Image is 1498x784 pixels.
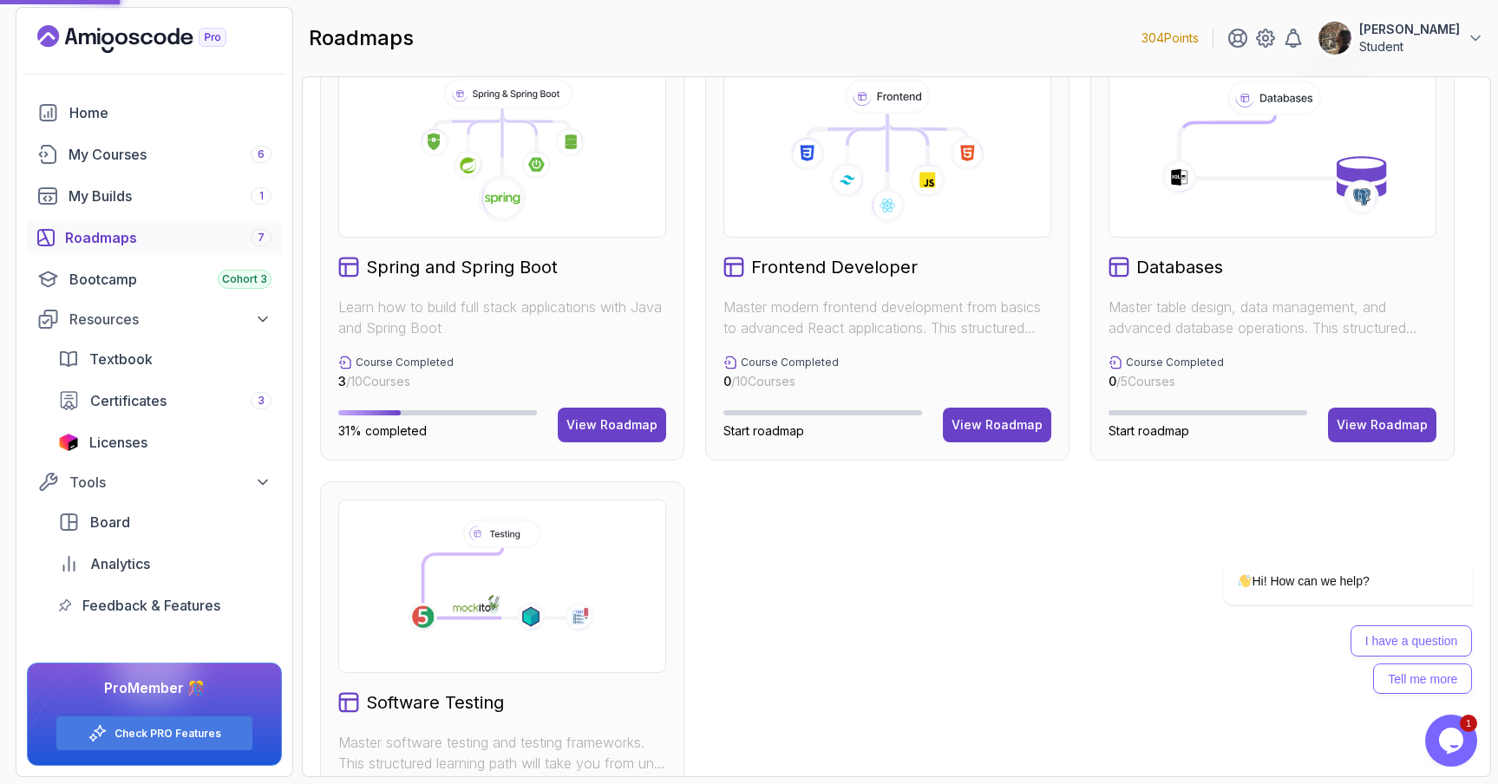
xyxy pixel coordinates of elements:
a: Check PRO Features [114,727,221,741]
span: Licenses [89,432,147,453]
img: user profile image [1318,22,1351,55]
p: Student [1359,38,1460,56]
img: jetbrains icon [58,434,79,451]
p: Master software testing and testing frameworks. This structured learning path will take you from ... [338,732,666,774]
span: Certificates [90,390,167,411]
a: analytics [48,546,282,581]
div: Tools [69,472,271,493]
iframe: chat widget [1168,401,1481,706]
p: 304 Points [1141,29,1199,47]
span: Analytics [90,553,150,574]
a: bootcamp [27,262,282,297]
p: Master modern frontend development from basics to advanced React applications. This structured le... [723,297,1051,338]
span: 6 [258,147,265,161]
a: textbook [48,342,282,376]
button: View Roadmap [943,408,1051,442]
p: Course Completed [356,356,454,369]
span: Board [90,512,130,532]
h2: Databases [1136,255,1223,279]
span: Start roadmap [1109,423,1189,438]
span: 31% completed [338,423,427,438]
button: Check PRO Features [56,715,253,751]
a: board [48,505,282,539]
span: 3 [258,394,265,408]
div: Bootcamp [69,269,271,290]
p: [PERSON_NAME] [1359,21,1460,38]
div: Home [69,102,271,123]
span: 0 [723,374,731,389]
span: 3 [338,374,346,389]
span: 1 [259,189,264,203]
a: licenses [48,425,282,460]
div: View Roadmap [952,416,1043,434]
p: Course Completed [741,356,839,369]
span: 0 [1109,374,1116,389]
button: Tools [27,467,282,498]
iframe: chat widget [1425,715,1481,767]
h2: Spring and Spring Boot [366,255,558,279]
h2: Software Testing [366,690,504,715]
p: / 10 Courses [338,373,454,390]
h2: Frontend Developer [751,255,918,279]
p: Course Completed [1126,356,1224,369]
a: feedback [48,588,282,623]
span: Start roadmap [723,423,804,438]
a: builds [27,179,282,213]
p: Master table design, data management, and advanced database operations. This structured learning ... [1109,297,1436,338]
div: Resources [69,309,271,330]
a: courses [27,137,282,172]
span: Cohort 3 [222,272,267,286]
span: 7 [258,231,265,245]
span: Textbook [89,349,153,369]
div: My Courses [69,144,271,165]
button: View Roadmap [558,408,666,442]
button: user profile image[PERSON_NAME]Student [1318,21,1484,56]
div: View Roadmap [566,416,657,434]
button: Resources [27,304,282,335]
a: certificates [48,383,282,418]
a: Landing page [37,25,266,53]
p: / 5 Courses [1109,373,1224,390]
a: roadmaps [27,220,282,255]
p: / 10 Courses [723,373,839,390]
h2: roadmaps [309,24,414,52]
div: Roadmaps [65,227,271,248]
a: home [27,95,282,130]
p: Learn how to build full stack applications with Java and Spring Boot [338,297,666,338]
div: My Builds [69,186,271,206]
span: Feedback & Features [82,595,220,616]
